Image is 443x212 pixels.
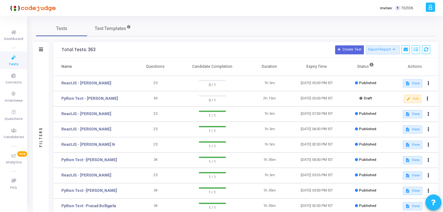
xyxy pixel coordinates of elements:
mat-icon: description [405,127,410,132]
span: Questions [4,116,23,122]
span: 1 / 1 [199,112,226,118]
a: Python Test - [PERSON_NAME] [61,96,118,101]
span: 1 / 1 [199,158,226,164]
td: [DATE] 07:00 PM IST [293,106,340,122]
span: Published [359,173,376,177]
span: Draft [364,96,372,100]
span: Tests [9,62,19,67]
td: 1h 5m [246,137,293,153]
span: 0 / 1 [199,81,226,88]
th: Expiry Time [293,58,340,76]
button: View [403,79,422,88]
span: 0 / 1 [199,97,226,103]
mat-icon: description [405,173,410,178]
button: Edit [404,95,421,103]
button: View [403,125,422,134]
th: Candidate Completion [179,58,246,76]
td: 1h 5m [246,122,293,137]
a: ReactJS - [PERSON_NAME] N [61,142,115,147]
a: ReactJS - [PERSON_NAME] [61,111,111,117]
a: ReactJS - [PERSON_NAME] [61,126,111,132]
mat-icon: description [405,204,410,208]
span: Published [359,142,376,146]
a: Python Test -[PERSON_NAME] [61,188,117,193]
td: 23 [132,106,179,122]
td: [DATE] 03:55 PM IST [293,168,340,183]
span: Published [359,81,376,85]
span: Interviews [5,98,23,104]
span: 1 / 1 [199,189,226,195]
a: ReactJS - [PERSON_NAME] [61,80,111,86]
span: Dashboard [4,36,23,42]
mat-icon: description [405,158,410,162]
button: View [403,156,422,164]
mat-icon: description [405,143,410,147]
td: 23 [132,137,179,153]
td: 23 [132,122,179,137]
th: Questions [132,58,179,76]
td: [DATE] 06:00 PM IST [293,153,340,168]
span: Published [359,158,376,162]
button: View [403,141,422,149]
button: Create Test [335,45,364,54]
span: T [395,6,400,11]
td: 34 [132,153,179,168]
a: Python Test -[PERSON_NAME] [61,157,117,163]
td: 34 [132,183,179,199]
span: Published [359,188,376,192]
td: 1h 5m [246,76,293,91]
span: Contests [5,80,22,85]
td: 1h 5m [246,168,293,183]
div: Filters [38,102,44,172]
td: 23 [132,168,179,183]
span: Test Templates [95,25,126,32]
span: Published [359,112,376,116]
a: ReactJS - [PERSON_NAME] [61,172,111,178]
span: 1 / 1 [199,204,226,210]
button: View [403,187,422,195]
a: Python Test -Prasad Bolligarla [61,203,116,209]
button: View [403,202,422,210]
span: Candidates [4,135,24,140]
div: Total Tests: 363 [62,47,95,52]
td: 43 [132,91,179,106]
th: Actions [391,58,438,76]
span: FAQ [10,185,17,191]
mat-icon: description [405,112,410,116]
span: New [17,151,27,157]
label: Invites: [380,5,393,11]
th: Duration [246,58,293,76]
span: Analytics [6,160,22,165]
th: Status [341,58,391,76]
td: [DATE] 06:00 PM IST [293,122,340,137]
td: [DATE] 05:00 PM IST [293,91,340,106]
img: logo [8,2,56,14]
mat-icon: description [405,81,410,86]
span: Tests [56,25,67,32]
td: 1h 5m [246,106,293,122]
button: View [403,171,422,180]
td: [DATE] 05:00 PM IST [293,76,340,91]
mat-icon: description [405,189,410,193]
th: Name [54,58,132,76]
td: 1h 35m [246,183,293,199]
span: Published [359,127,376,131]
td: 23 [132,76,179,91]
td: 2h 15m [246,91,293,106]
span: Published [359,204,376,208]
td: 1h 35m [246,153,293,168]
span: 1 / 1 [199,127,226,134]
td: [DATE] 02:00 PM IST [293,137,340,153]
button: View [403,110,422,118]
td: [DATE] 03:00 PM IST [293,183,340,199]
mat-icon: edit [406,97,411,101]
button: Export Report [366,45,400,54]
span: 1 / 1 [199,173,226,180]
span: 1 / 1 [199,143,226,149]
span: 70/106 [401,5,413,11]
